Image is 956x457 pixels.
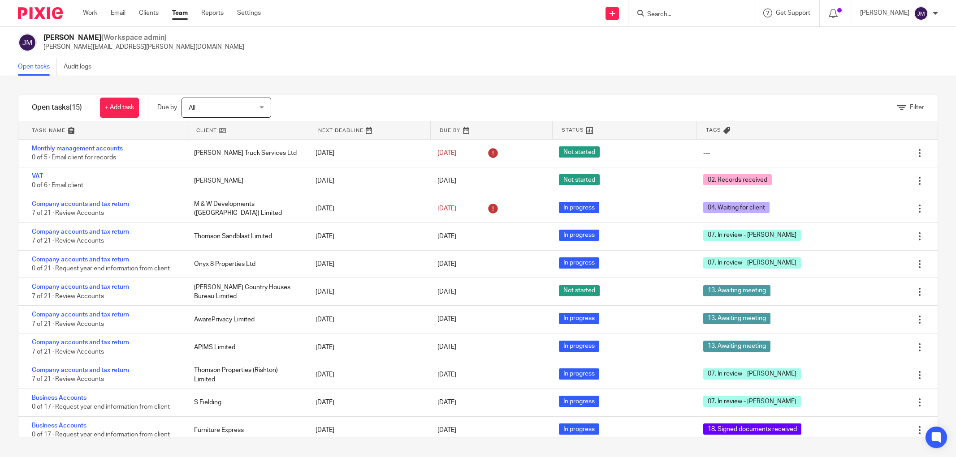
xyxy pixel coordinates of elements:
h2: [PERSON_NAME] [43,33,244,43]
a: + Add task [100,98,139,118]
span: 13. Awaiting meeting [703,313,770,324]
span: In progress [559,423,599,435]
a: Reports [201,9,224,17]
h1: Open tasks [32,103,82,112]
a: Business Accounts [32,395,87,401]
div: Thomson Properties (Rishton) Limited [185,361,307,389]
span: 18. Signed documents received [703,423,801,435]
a: Settings [237,9,261,17]
span: 7 of 21 · Review Accounts [32,293,104,299]
a: VAT [32,173,43,179]
span: In progress [559,202,599,213]
div: [DATE] [307,338,428,356]
span: In progress [559,368,599,380]
a: Company accounts and tax return [32,201,129,207]
span: 0 of 17 · Request year end information from client [32,404,170,410]
span: In progress [559,257,599,269]
span: [DATE] [437,289,456,295]
span: [DATE] [437,372,456,378]
a: Work [83,9,97,17]
span: [DATE] [437,150,456,156]
a: Company accounts and tax return [32,229,129,235]
span: In progress [559,230,599,241]
span: In progress [559,313,599,324]
a: Company accounts and tax return [32,284,129,290]
p: [PERSON_NAME][EMAIL_ADDRESS][PERSON_NAME][DOMAIN_NAME] [43,43,244,51]
a: Business Accounts [32,423,87,429]
span: (Workspace admin) [101,34,167,41]
a: Company accounts and tax return [32,367,129,373]
div: [DATE] [307,200,428,218]
span: [DATE] [437,233,456,239]
div: [DATE] [307,311,428,329]
span: 13. Awaiting meeting [703,341,770,352]
span: 07. In review - [PERSON_NAME] [703,396,801,407]
div: [DATE] [307,366,428,384]
img: Pixie [18,7,63,19]
div: [DATE] [307,144,428,162]
span: Tags [706,126,721,134]
span: 7 of 21 · Review Accounts [32,376,104,383]
div: M & W Developments ([GEOGRAPHIC_DATA]) Limited [185,195,307,222]
span: 7 of 21 · Review Accounts [32,321,104,327]
span: [DATE] [437,178,456,184]
div: Onyx 8 Properties Ltd [185,255,307,273]
span: Filter [910,104,924,111]
span: Status [562,126,584,134]
div: [DATE] [307,421,428,439]
span: (15) [69,104,82,111]
span: 07. In review - [PERSON_NAME] [703,230,801,241]
span: 02. Records received [703,174,772,185]
span: 13. Awaiting meeting [703,285,770,296]
span: In progress [559,341,599,352]
a: Company accounts and tax return [32,312,129,318]
a: Audit logs [64,58,98,76]
div: AwarePrivacy Limited [185,311,307,329]
img: svg%3E [914,6,928,21]
span: Not started [559,285,600,296]
div: [PERSON_NAME] Truck Services Ltd [185,144,307,162]
span: [DATE] [437,344,456,350]
a: Team [172,9,188,17]
div: Furniture Express [185,421,307,439]
p: [PERSON_NAME] [860,9,909,17]
span: [DATE] [437,316,456,323]
div: APIMS Limited [185,338,307,356]
div: [PERSON_NAME] [185,172,307,190]
a: Company accounts and tax return [32,256,129,263]
a: Monthly management accounts [32,145,123,152]
div: [DATE] [307,393,428,411]
span: 0 of 6 · Email client [32,182,83,188]
span: 7 of 21 · Review Accounts [32,349,104,355]
span: 0 of 21 · Request year end information from client [32,265,170,272]
span: 07. In review - [PERSON_NAME] [703,368,801,380]
span: 0 of 5 · Email client for records [32,155,116,161]
span: In progress [559,396,599,407]
input: Search [646,11,727,19]
div: [PERSON_NAME] Country Houses Bureau Limited [185,278,307,306]
div: [DATE] [307,227,428,245]
span: 7 of 21 · Review Accounts [32,210,104,216]
div: [DATE] [307,255,428,273]
span: [DATE] [437,205,456,212]
span: [DATE] [437,261,456,267]
a: Company accounts and tax return [32,339,129,346]
div: Thomson Sandblast Limited [185,227,307,245]
div: [DATE] [307,283,428,301]
span: 0 of 17 · Request year end information from client [32,431,170,438]
span: Not started [559,146,600,158]
span: Get Support [776,10,810,16]
a: Open tasks [18,58,57,76]
div: --- [703,149,710,158]
span: Not started [559,174,600,185]
span: 7 of 21 · Review Accounts [32,238,104,244]
div: [DATE] [307,172,428,190]
span: [DATE] [437,427,456,433]
span: All [189,105,195,111]
img: svg%3E [18,33,37,52]
span: 04. Waiting for client [703,202,770,213]
a: Email [111,9,125,17]
span: 07. In review - [PERSON_NAME] [703,257,801,269]
span: [DATE] [437,399,456,406]
p: Due by [157,103,177,112]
